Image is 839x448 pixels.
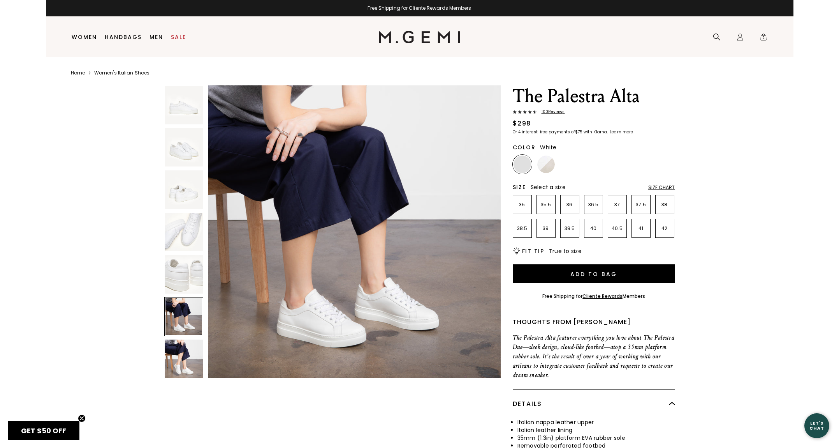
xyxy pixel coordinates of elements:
div: Thoughts from [PERSON_NAME] [513,317,675,327]
p: 40 [584,225,603,232]
klarna-placement-style-body: Or 4 interest-free payments of [513,129,575,135]
p: 35 [513,202,531,208]
p: 40.5 [608,225,626,232]
p: 37.5 [632,202,650,208]
a: Women [72,34,97,40]
h2: Fit Tip [522,248,544,254]
a: Cliente Rewards [582,293,623,299]
img: White [514,156,531,173]
p: 39.5 [561,225,579,232]
p: 36 [561,202,579,208]
klarna-placement-style-cta: Learn more [610,129,633,135]
div: Size Chart [648,184,675,191]
img: The Palestra Alta [165,86,203,124]
a: Men [150,34,163,40]
a: Sale [171,34,186,40]
span: Select a size [531,183,566,191]
a: Women's Italian Shoes [94,70,150,76]
div: Let's Chat [804,421,829,430]
p: 38.5 [513,225,531,232]
p: 41 [632,225,650,232]
img: M.Gemi [379,31,460,43]
div: Free Shipping for Cliente Rewards Members [46,5,793,11]
img: White and Sandstone [537,156,555,173]
p: 36.5 [584,202,603,208]
img: The Palestra Alta [165,255,203,294]
span: 100 Review s [537,110,565,114]
h2: Color [513,144,536,151]
h2: Size [513,184,526,190]
li: Italian leather lining [517,426,675,434]
p: 35.5 [537,202,555,208]
span: 2 [760,35,767,42]
li: Italian nappa leather upper [517,418,675,426]
p: 38 [656,202,674,208]
div: Details [513,390,675,418]
p: 37 [608,202,626,208]
p: 39 [537,225,555,232]
klarna-placement-style-body: with Klarna [584,129,609,135]
img: The Palestra Alta [165,128,203,167]
a: 100Reviews [513,110,675,116]
span: True to size [549,247,582,255]
img: The Palestra Alta [208,85,501,379]
div: GET $50 OFFClose teaser [8,421,79,440]
p: The Palestra Alta features everything you love about The Palestra Due—sleek design, cloud-like fo... [513,333,675,380]
a: Handbags [105,34,142,40]
img: The Palestra Alta [165,170,203,209]
klarna-placement-style-amount: $75 [575,129,582,135]
span: GET $50 OFF [21,426,66,436]
img: The Palestra Alta [165,213,203,251]
p: 42 [656,225,674,232]
a: Home [71,70,85,76]
button: Add to Bag [513,264,675,283]
a: Learn more [609,130,633,135]
h1: The Palestra Alta [513,85,675,107]
span: White [540,143,556,151]
div: Free Shipping for Members [542,293,646,299]
li: 35mm (1.3in) platform EVA rubber sole [517,434,675,442]
img: The Palestra Alta [165,340,203,378]
div: $298 [513,119,531,128]
button: Close teaser [78,414,86,422]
